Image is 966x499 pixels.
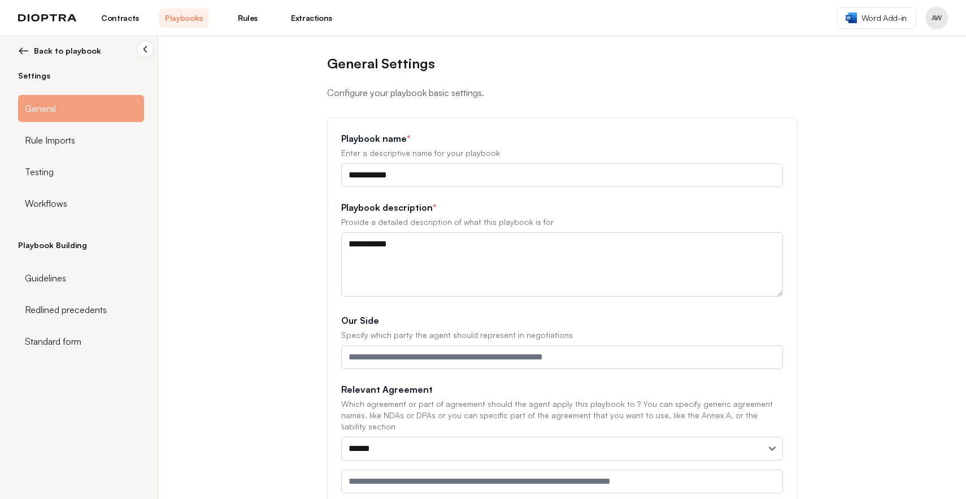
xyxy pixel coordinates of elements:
h2: Playbook Building [18,240,144,251]
button: Profile menu [925,7,948,29]
a: Extractions [286,8,337,28]
h1: General Settings [327,54,797,72]
span: Guidelines [25,271,66,285]
button: Collapse sidebar [137,41,154,58]
p: Provide a detailed description of what this playbook is for [341,216,783,228]
p: Configure your playbook basic settings. [327,86,797,99]
label: Relevant Agreement [341,383,783,396]
img: left arrow [18,45,29,57]
p: Which agreement or part of agreement should the agent apply this playbook to ? You can specify ge... [341,398,783,432]
a: Playbooks [159,8,209,28]
h2: Settings [18,70,144,81]
p: Specify which party the agent should represent in negotiations [341,329,783,341]
button: Back to playbook [18,45,144,57]
img: logo [18,14,77,22]
label: Our Side [341,314,783,327]
span: Rule Imports [25,133,75,147]
label: Playbook name [341,132,783,145]
a: Rules [223,8,273,28]
p: Enter a descriptive name for your playbook [341,147,783,159]
span: General [25,102,56,115]
span: Back to playbook [34,45,101,57]
span: Redlined precedents [25,303,107,316]
span: Word Add-in [861,12,907,24]
label: Playbook description [341,201,783,214]
span: Standard form [25,335,81,348]
a: Word Add-in [836,7,916,29]
span: Testing [25,165,54,179]
img: word [846,12,857,23]
span: Workflows [25,197,67,210]
a: Contracts [95,8,145,28]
